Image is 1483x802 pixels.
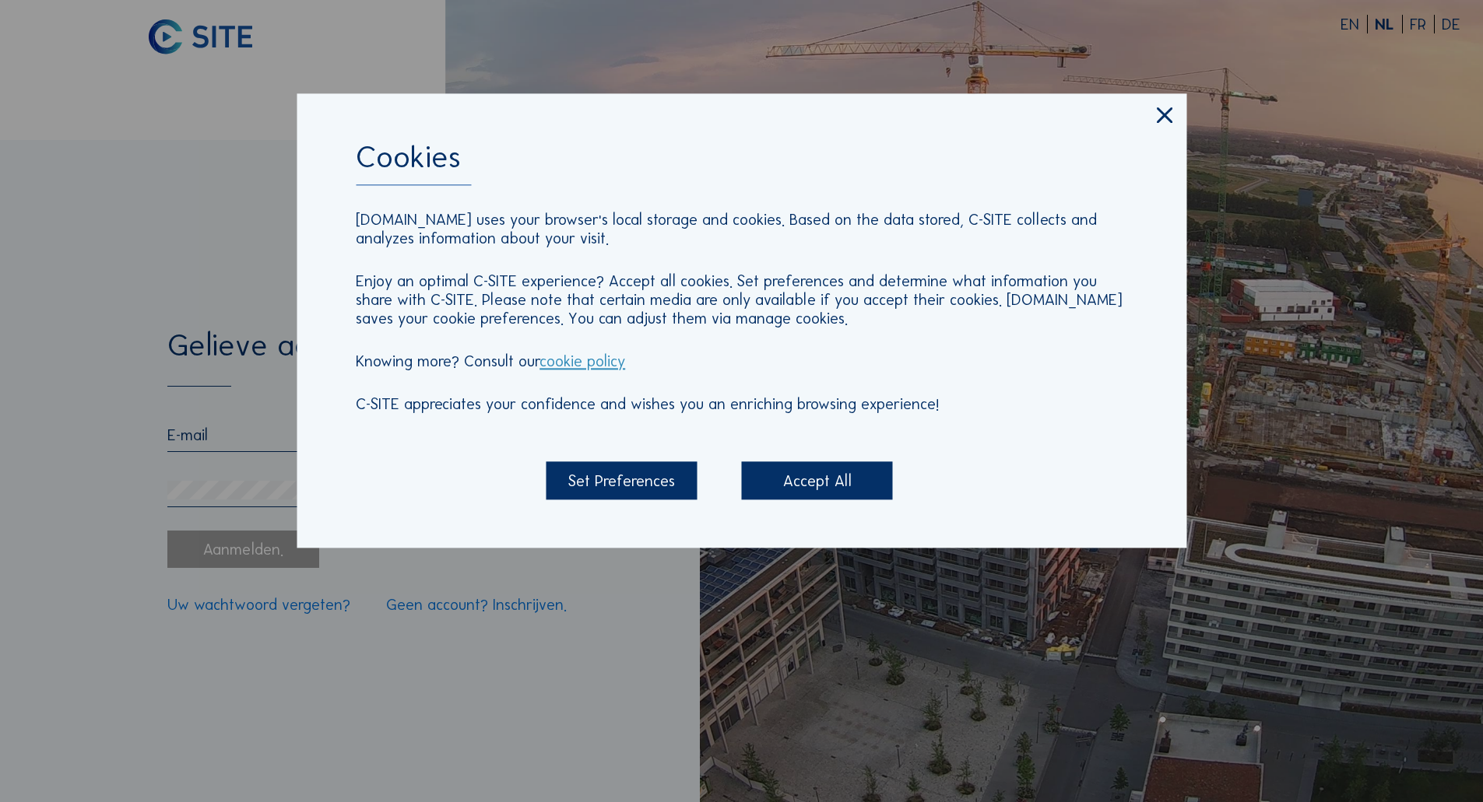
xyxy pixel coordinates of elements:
[356,210,1127,247] p: [DOMAIN_NAME] uses your browser's local storage and cookies. Based on the data stored, C-SITE col...
[356,142,1127,186] div: Cookies
[539,352,625,371] a: cookie policy
[546,462,697,499] div: Set Preferences
[742,462,893,499] div: Accept All
[356,395,1127,414] p: C-SITE appreciates your confidence and wishes you an enriching browsing experience!
[356,271,1127,327] p: Enjoy an optimal C-SITE experience? Accept all cookies. Set preferences and determine what inform...
[356,352,1127,371] p: Knowing more? Consult our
